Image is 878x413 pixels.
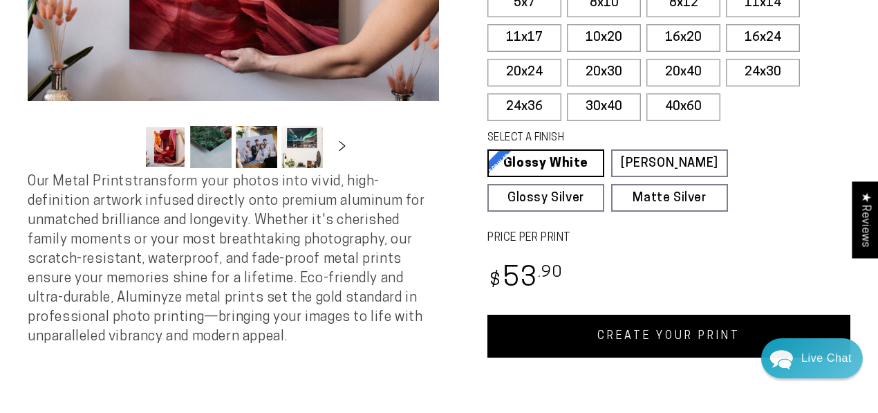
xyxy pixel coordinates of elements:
[538,265,563,281] sup: .90
[487,149,604,177] a: Glossy White
[646,59,720,86] label: 20x40
[567,93,641,121] label: 30x40
[487,184,604,212] a: Glossy Silver
[567,24,641,52] label: 10x20
[611,184,728,212] a: Matte Silver
[801,338,852,378] div: Contact Us Directly
[761,338,863,378] div: Chat widget toggle
[190,126,232,168] button: Load image 2 in gallery view
[487,93,561,121] label: 24x36
[281,126,323,168] button: Load image 4 in gallery view
[726,59,800,86] label: 24x30
[236,126,277,168] button: Load image 3 in gallery view
[611,149,728,177] a: [PERSON_NAME]
[110,132,140,163] button: Slide left
[487,315,850,358] a: CREATE YOUR PRINT
[489,272,501,291] span: $
[646,93,720,121] label: 40x60
[144,126,186,168] button: Load image 1 in gallery view
[487,59,561,86] label: 20x24
[487,266,563,293] bdi: 53
[487,131,700,146] legend: SELECT A FINISH
[852,181,878,258] div: Click to open Judge.me floating reviews tab
[726,24,800,52] label: 16x24
[487,230,850,246] label: PRICE PER PRINT
[487,24,561,52] label: 11x17
[567,59,641,86] label: 20x30
[646,24,720,52] label: 16x20
[28,175,425,344] span: Our Metal Prints transform your photos into vivid, high-definition artwork infused directly onto ...
[327,132,357,163] button: Slide right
